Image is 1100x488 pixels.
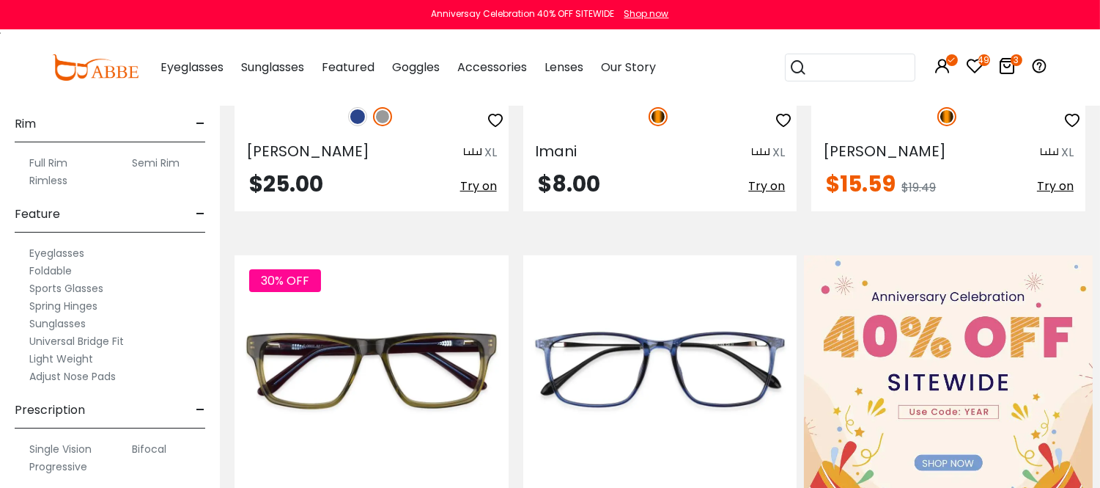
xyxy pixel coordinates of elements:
span: [PERSON_NAME] [823,141,946,161]
img: size ruler [752,148,769,159]
label: Eyeglasses [29,244,84,262]
img: Blue Honor - TR ,Light Weight [523,255,797,484]
span: Try on [748,178,785,194]
label: Sunglasses [29,315,86,332]
span: $25.00 [249,168,323,200]
span: Featured [322,59,374,76]
span: - [196,106,205,142]
label: Bifocal [132,440,166,458]
img: Blue [348,107,367,126]
i: 3 [1011,54,1022,66]
label: Rimless [29,172,67,189]
label: Progressive [29,458,87,476]
span: Imani [535,141,577,161]
label: Full Rim [29,154,67,172]
span: Our Story [601,59,656,76]
label: Foldable [29,262,72,280]
label: Sports Glasses [29,280,103,297]
span: - [196,197,205,232]
a: 49 [967,60,984,77]
label: Semi Rim [132,154,180,172]
span: Feature [15,197,60,232]
label: Single Vision [29,440,92,458]
div: Anniversay Celebration 40% OFF SITEWIDE [432,7,615,21]
img: size ruler [1041,148,1058,159]
span: Goggles [392,59,440,76]
span: Accessories [457,59,527,76]
a: Shop now [617,7,669,20]
button: Try on [1037,173,1074,200]
span: - [196,393,205,428]
span: $19.49 [901,179,936,196]
span: 30% OFF [249,269,321,292]
div: XL [484,144,497,161]
span: Try on [1037,178,1074,194]
span: Sunglasses [241,59,304,76]
img: Tortoise [937,107,956,126]
span: $8.00 [538,168,600,200]
label: Light Weight [29,350,93,368]
img: abbeglasses.com [52,54,139,81]
span: $15.59 [826,168,896,200]
span: Try on [460,178,497,194]
span: Lenses [545,59,583,76]
img: size ruler [464,148,481,159]
label: Universal Bridge Fit [29,332,124,350]
label: Spring Hinges [29,297,97,315]
span: Prescription [15,393,85,428]
img: Gray [373,107,392,126]
span: [PERSON_NAME] [246,141,369,161]
i: 49 [978,54,990,66]
label: Adjust Nose Pads [29,368,116,385]
button: Try on [748,173,785,200]
a: 3 [999,60,1016,77]
span: Rim [15,106,36,142]
img: Green Outline - Acetate ,Universal Bridge Fit [235,255,509,484]
img: Tortoise [649,107,668,126]
div: XL [772,144,785,161]
button: Try on [460,173,497,200]
div: XL [1061,144,1074,161]
div: Shop now [624,7,669,21]
span: Eyeglasses [160,59,224,76]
